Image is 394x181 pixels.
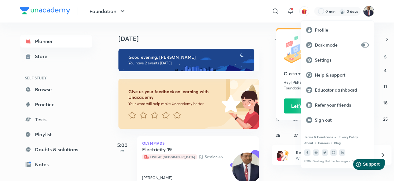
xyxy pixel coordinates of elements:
[315,42,359,48] p: Dark mode
[339,157,387,174] iframe: Help widget launcher
[301,98,374,113] a: Refer your friends
[304,159,371,163] p: © 2025 Sorting Hat Technologies Pvt Ltd
[315,87,369,93] p: Educator dashboard
[301,23,374,38] a: Profile
[301,68,374,83] a: Help & support
[315,27,369,33] p: Profile
[315,140,317,145] div: •
[334,134,336,140] div: •
[315,57,369,63] p: Settings
[338,135,358,139] a: Privacy Policy
[331,140,333,145] div: •
[315,102,369,108] p: Refer your friends
[334,141,341,145] a: Blog
[315,117,369,123] p: Sign out
[301,83,374,98] a: Educator dashboard
[315,72,369,78] p: Help & support
[318,141,329,145] a: Careers
[304,135,333,139] a: Terms & Conditions
[301,53,374,68] a: Settings
[304,141,313,145] a: About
